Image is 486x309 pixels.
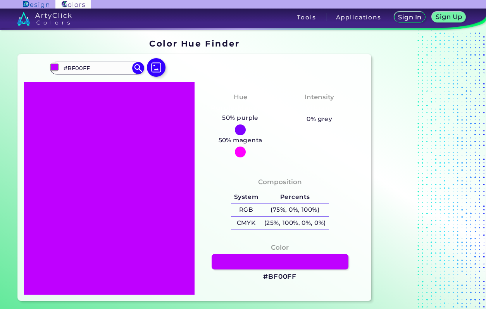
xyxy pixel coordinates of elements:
[219,113,262,123] h5: 50% purple
[336,14,381,20] h3: Applications
[263,272,296,281] h3: #BF00FF
[399,14,420,20] h5: Sign In
[208,104,273,113] h3: Purple-Magenta
[271,242,289,253] h4: Color
[261,204,329,216] h5: (75%, 0%, 100%)
[234,91,247,103] h4: Hue
[258,176,302,188] h4: Composition
[434,12,464,22] a: Sign Up
[305,91,334,103] h4: Intensity
[23,1,49,8] img: ArtyClick Design logo
[132,62,144,74] img: icon search
[231,191,261,204] h5: System
[396,12,424,22] a: Sign In
[231,204,261,216] h5: RGB
[17,12,72,26] img: logo_artyclick_colors_white.svg
[149,38,240,49] h1: Color Hue Finder
[297,14,316,20] h3: Tools
[61,63,133,73] input: type color..
[231,217,261,230] h5: CMYK
[261,217,329,230] h5: (25%, 100%, 0%, 0%)
[147,58,165,77] img: icon picture
[307,114,332,124] h5: 0% grey
[437,14,461,20] h5: Sign Up
[261,191,329,204] h5: Percents
[303,104,336,113] h3: Vibrant
[215,135,265,145] h5: 50% magenta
